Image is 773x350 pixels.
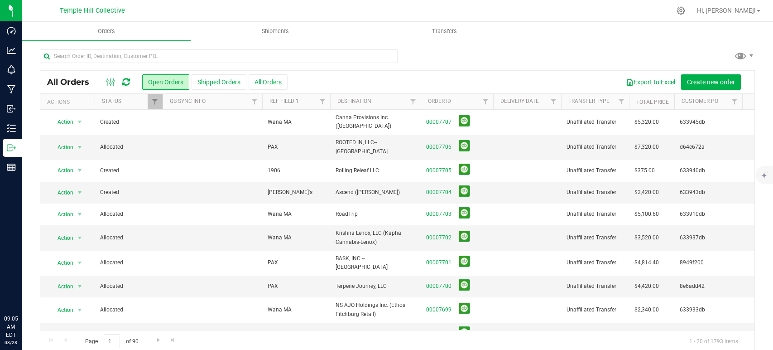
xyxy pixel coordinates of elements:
[102,98,121,104] a: Status
[337,98,371,104] a: Destination
[7,163,16,172] inline-svg: Reports
[567,188,624,197] span: Unaffiliated Transfer
[166,334,179,346] a: Go to the last page
[100,282,157,291] span: Allocated
[49,186,74,199] span: Action
[680,166,737,175] span: 633940db
[675,6,687,15] div: Manage settings
[74,208,86,221] span: select
[47,99,91,105] div: Actions
[420,27,469,35] span: Transfers
[680,329,737,338] span: 633932db
[100,258,157,267] span: Allocated
[567,210,624,219] span: Unaffiliated Transfer
[360,22,529,41] a: Transfers
[567,118,624,126] span: Unaffiliated Transfer
[9,277,36,305] iframe: Resource center
[634,306,659,314] span: $2,340.00
[680,258,737,267] span: 8949f200
[634,210,659,219] span: $5,100.60
[634,233,659,242] span: $3,520.00
[426,282,451,291] a: 00007700
[634,258,659,267] span: $4,814.40
[680,210,737,219] span: 633910db
[49,208,74,221] span: Action
[426,329,451,338] a: 00007698
[268,166,280,175] span: 1906
[546,94,561,109] a: Filter
[100,306,157,314] span: Allocated
[727,94,742,109] a: Filter
[687,78,735,86] span: Create new order
[74,327,86,340] span: select
[268,258,278,267] span: PAX
[681,74,741,90] button: Create new order
[100,166,157,175] span: Created
[170,98,206,104] a: QB Sync Info
[336,188,415,197] span: Ascend ([PERSON_NAME])
[152,334,165,346] a: Go to the next page
[336,254,415,272] span: BASK, INC.--[GEOGRAPHIC_DATA]
[74,116,86,128] span: select
[697,7,756,14] span: Hi, [PERSON_NAME]!
[74,304,86,316] span: select
[7,104,16,113] inline-svg: Inbound
[336,166,415,175] span: Rolling Releaf LLC
[680,282,737,291] span: 8e6add42
[74,186,86,199] span: select
[634,188,659,197] span: $2,420.00
[336,113,415,131] span: Canna Provisions Inc. ([GEOGRAPHIC_DATA])
[268,306,292,314] span: Wana MA
[406,94,421,109] a: Filter
[268,210,292,219] span: Wana MA
[268,233,292,242] span: Wana MA
[428,98,451,104] a: Order ID
[142,74,189,90] button: Open Orders
[426,233,451,242] a: 00007702
[49,164,74,177] span: Action
[4,339,18,346] p: 08/28
[74,280,86,293] span: select
[680,306,737,314] span: 633933db
[7,124,16,133] inline-svg: Inventory
[7,65,16,74] inline-svg: Monitoring
[49,232,74,244] span: Action
[336,229,415,246] span: Krishna Lenox, LLC (Kapha Cannabis-Lenox)
[614,94,629,109] a: Filter
[7,26,16,35] inline-svg: Dashboard
[74,257,86,269] span: select
[682,334,745,348] span: 1 - 20 of 1793 items
[249,74,288,90] button: All Orders
[74,141,86,154] span: select
[336,329,415,338] span: Patriot Care Greenfield
[269,98,299,104] a: Ref Field 1
[7,143,16,152] inline-svg: Outbound
[148,94,163,109] a: Filter
[426,258,451,267] a: 00007701
[22,22,191,41] a: Orders
[426,188,451,197] a: 00007704
[27,276,38,287] iframe: Resource center unread badge
[620,74,681,90] button: Export to Excel
[192,74,246,90] button: Shipped Orders
[268,188,312,197] span: [PERSON_NAME]'s
[49,280,74,293] span: Action
[49,327,74,340] span: Action
[680,188,737,197] span: 633943db
[247,94,262,109] a: Filter
[567,258,624,267] span: Unaffiliated Transfer
[567,233,624,242] span: Unaffiliated Transfer
[634,329,659,338] span: $3,310.00
[100,233,157,242] span: Allocated
[336,210,415,219] span: RoadTrip
[500,98,539,104] a: Delivery Date
[478,94,493,109] a: Filter
[49,304,74,316] span: Action
[49,257,74,269] span: Action
[426,143,451,151] a: 00007706
[634,166,655,175] span: $375.00
[634,282,659,291] span: $4,420.00
[336,301,415,318] span: NS AJO Holdings Inc. (Ethos Fitchburg Retail)
[315,94,330,109] a: Filter
[104,334,120,348] input: 1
